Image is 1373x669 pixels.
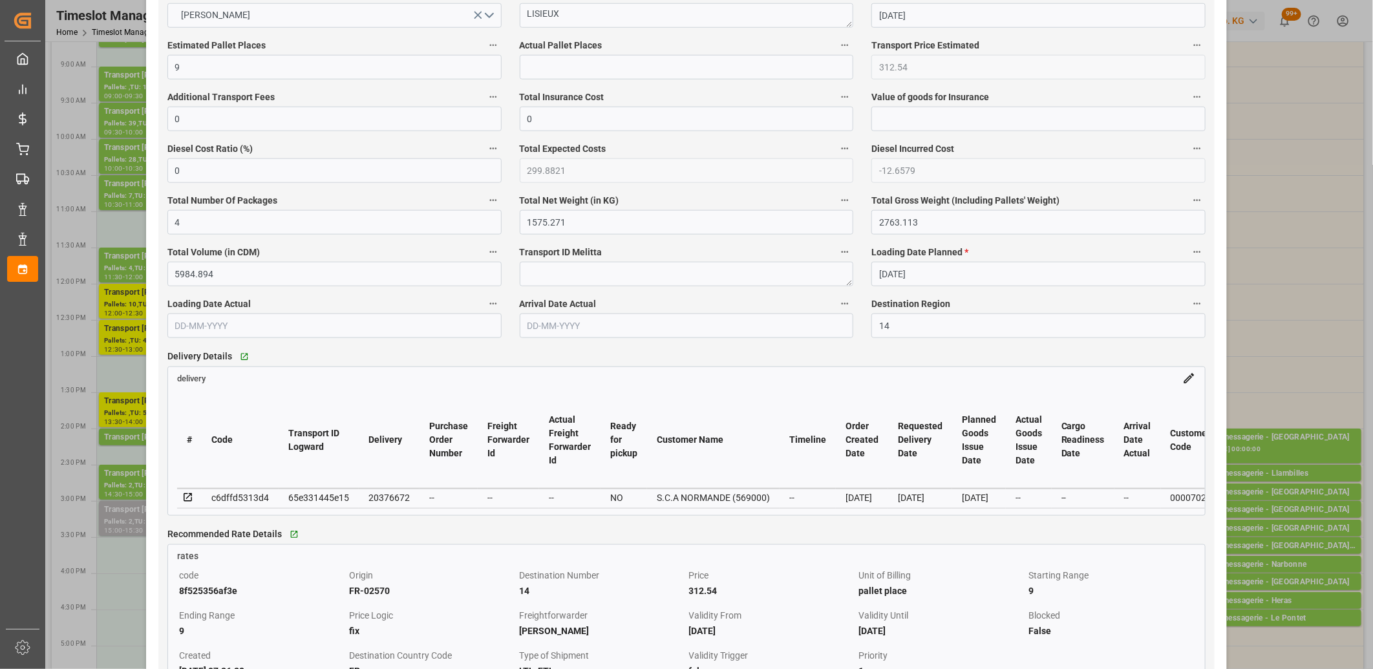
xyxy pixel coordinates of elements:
div: -- [1124,490,1151,505]
input: DD-MM-YYYY [871,262,1206,286]
div: Price [689,568,855,583]
span: Total Insurance Cost [520,90,604,104]
div: Destination Number [519,568,685,583]
th: Transport ID Logward [279,392,359,489]
div: 312.54 [689,583,855,599]
div: [PERSON_NAME] [519,623,685,639]
th: Timeline [780,392,836,489]
div: Starting Range [1028,568,1194,583]
div: Origin [349,568,515,583]
div: [DATE] [898,490,942,505]
div: fix [349,623,515,639]
div: Blocked [1028,608,1194,623]
span: Delivery Details [167,350,232,363]
span: Estimated Pallet Places [167,39,266,52]
th: Requested Delivery Date [888,392,952,489]
button: Additional Transport Fees [485,89,502,105]
button: Destination Region [1189,295,1206,312]
button: open menu [167,3,502,28]
button: Estimated Pallet Places [485,37,502,54]
span: Transport ID Melitta [520,246,602,259]
div: 65e331445e15 [288,490,349,505]
div: [DATE] [689,623,855,639]
div: 9 [179,623,345,639]
div: Validity Trigger [689,648,855,663]
span: Value of goods for Insurance [871,90,989,104]
th: Actual Freight Forwarder Id [539,392,601,489]
button: Loading Date Actual [485,295,502,312]
th: Actual Goods Issue Date [1006,392,1052,489]
textarea: LISIEUX [520,3,854,28]
th: Planned Goods Issue Date [952,392,1006,489]
div: [DATE] [846,490,878,505]
th: Purchase Order Number [420,392,478,489]
button: Total Expected Costs [836,140,853,157]
div: Freightforwarder [519,608,685,623]
div: Created [179,648,345,663]
div: Unit of Billing [858,568,1024,583]
div: 0000702888 [1171,490,1222,505]
div: -- [789,490,826,505]
input: DD-MM-YYYY [167,313,502,338]
span: rates [177,551,198,561]
span: Total Gross Weight (Including Pallets' Weight) [871,194,1059,207]
div: Validity Until [858,608,1024,623]
div: 9 [1028,583,1194,599]
span: Total Expected Costs [520,142,606,156]
div: pallet place [858,583,1024,599]
span: Actual Pallet Places [520,39,602,52]
button: Diesel Incurred Cost [1189,140,1206,157]
span: Total Net Weight (in KG) [520,194,619,207]
button: Total Number Of Packages [485,192,502,209]
div: code [179,568,345,583]
span: [PERSON_NAME] [175,8,257,22]
div: -- [429,490,468,505]
div: 14 [519,583,685,599]
span: Diesel Incurred Cost [871,142,954,156]
button: Transport ID Melitta [836,244,853,260]
div: Destination Country Code [349,648,515,663]
span: Total Volume (in CDM) [167,246,260,259]
span: Destination Region [871,297,950,311]
button: Diesel Cost Ratio (%) [485,140,502,157]
div: Priority [858,648,1024,663]
div: -- [549,490,591,505]
div: -- [1016,490,1042,505]
th: # [177,392,202,489]
button: Transport Price Estimated [1189,37,1206,54]
div: Price Logic [349,608,515,623]
div: [DATE] [858,623,1024,639]
span: delivery [177,374,206,383]
div: False [1028,623,1194,639]
span: Loading Date Actual [167,297,251,311]
input: DD-MM-YYYY [520,313,854,338]
div: -- [487,490,529,505]
a: delivery [177,373,206,383]
button: Total Volume (in CDM) [485,244,502,260]
div: FR-02570 [349,583,515,599]
span: Loading Date Planned [871,246,968,259]
div: Type of Shipment [519,648,685,663]
th: Ready for pickup [601,392,647,489]
div: Validity From [689,608,855,623]
button: Total Net Weight (in KG) [836,192,853,209]
th: Arrival Date Actual [1114,392,1161,489]
th: Code [202,392,279,489]
div: 20376672 [368,490,410,505]
div: c6dffd5313d4 [211,490,269,505]
span: Additional Transport Fees [167,90,275,104]
button: Value of goods for Insurance [1189,89,1206,105]
span: Total Number Of Packages [167,194,277,207]
div: S.C.A NORMANDE (569000) [657,490,770,505]
th: Delivery [359,392,420,489]
th: Customer Name [647,392,780,489]
button: Actual Pallet Places [836,37,853,54]
div: 8f525356af3e [179,583,345,599]
div: [DATE] [962,490,996,505]
th: Order Created Date [836,392,888,489]
th: Cargo Readiness Date [1052,392,1114,489]
input: DD-MM-YYYY [871,3,1206,28]
span: Diesel Cost Ratio (%) [167,142,253,156]
div: NO [610,490,637,505]
div: Ending Range [179,608,345,623]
